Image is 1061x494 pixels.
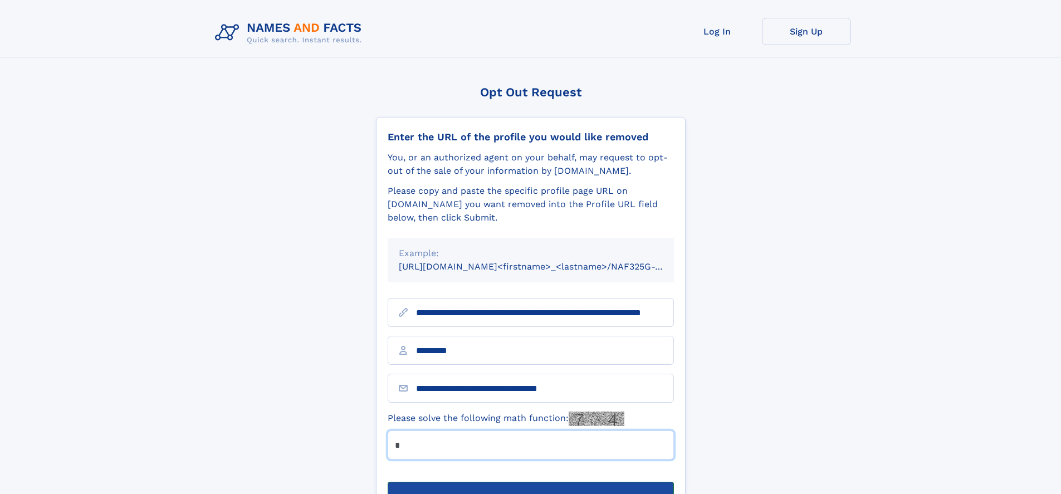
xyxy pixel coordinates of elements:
div: You, or an authorized agent on your behalf, may request to opt-out of the sale of your informatio... [388,151,674,178]
label: Please solve the following math function: [388,412,624,426]
div: Please copy and paste the specific profile page URL on [DOMAIN_NAME] you want removed into the Pr... [388,184,674,224]
img: Logo Names and Facts [211,18,371,48]
a: Log In [673,18,762,45]
div: Example: [399,247,663,260]
a: Sign Up [762,18,851,45]
small: [URL][DOMAIN_NAME]<firstname>_<lastname>/NAF325G-xxxxxxxx [399,261,695,272]
div: Opt Out Request [376,85,686,99]
div: Enter the URL of the profile you would like removed [388,131,674,143]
